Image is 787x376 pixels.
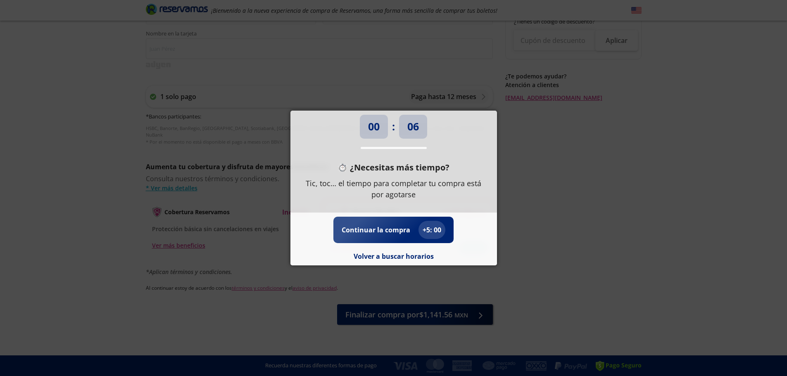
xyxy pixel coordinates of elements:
[342,221,445,239] button: Continuar la compra+5: 00
[407,119,419,135] p: 06
[392,119,395,135] p: :
[350,161,449,174] p: ¿Necesitas más tiempo?
[303,178,485,200] p: Tic, toc… el tiempo para completar tu compra está por agotarse
[368,119,380,135] p: 00
[342,225,410,235] p: Continuar la compra
[354,251,434,261] button: Volver a buscar horarios
[423,225,441,235] p: + 5 : 00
